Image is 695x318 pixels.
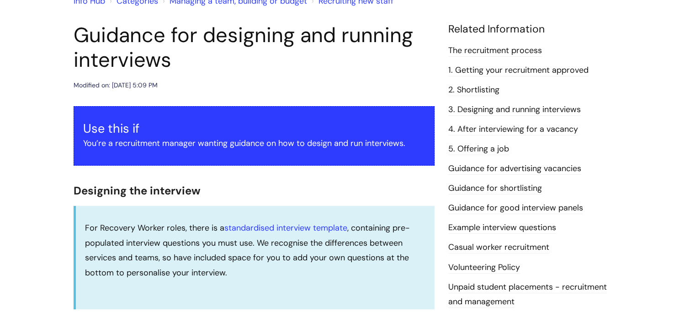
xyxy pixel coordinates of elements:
a: 4. After interviewing for a vacancy [448,124,578,135]
a: Guidance for shortlisting [448,183,542,194]
a: 1. Getting your recruitment approved [448,65,589,76]
h4: Related Information [448,23,622,36]
div: Modified on: [DATE] 5:09 PM [74,80,158,91]
h1: Guidance for designing and running interviews [74,23,435,72]
a: Unpaid student placements - recruitment and management [448,281,607,308]
a: standardised interview template [224,222,347,233]
a: The recruitment process [448,45,542,57]
a: Guidance for advertising vacancies [448,163,581,175]
a: 5. Offering a job [448,143,509,155]
a: Guidance for good interview panels [448,202,583,214]
a: 3. Designing and running interviews [448,104,581,116]
h3: Use this if [83,121,425,136]
a: Volunteering Policy [448,262,520,274]
a: 2. Shortlisting [448,84,499,96]
p: For Recovery Worker roles, there is a , containing pre-populated interview questions you must use... [85,221,425,280]
p: You’re a recruitment manager wanting guidance on how to design and run interviews. [83,136,425,151]
a: Casual worker recruitment [448,242,549,253]
span: Designing the interview [74,183,201,198]
a: Example interview questions [448,222,556,234]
